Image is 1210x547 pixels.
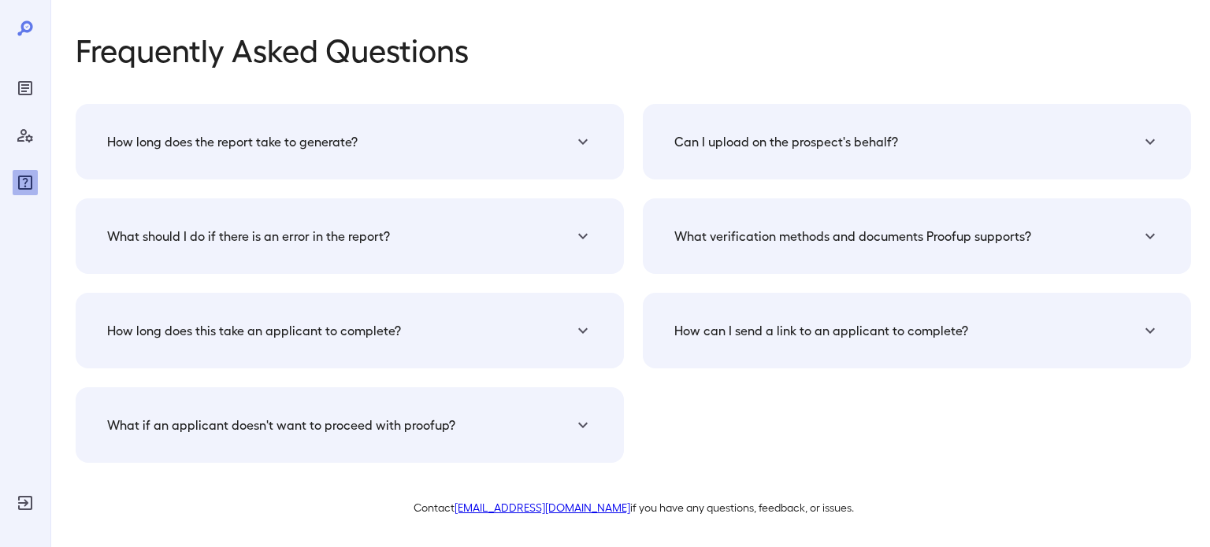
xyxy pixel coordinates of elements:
[662,217,1172,255] div: What verification methods and documents Proofup supports?
[95,123,605,161] div: How long does the report take to generate?
[95,217,605,255] div: What should I do if there is an error in the report?
[95,406,605,444] div: What if an applicant doesn't want to proceed with proofup?
[95,312,605,349] div: How long does this take an applicant to complete?
[107,227,390,246] h5: What should I do if there is an error in the report?
[13,170,38,195] div: FAQ
[13,490,38,516] div: Log Out
[13,76,38,101] div: Reports
[674,321,968,340] h5: How can I send a link to an applicant to complete?
[13,123,38,148] div: Manage Users
[455,501,630,514] a: [EMAIL_ADDRESS][DOMAIN_NAME]
[674,227,1031,246] h5: What verification methods and documents Proofup supports?
[674,132,898,151] h5: Can I upload on the prospect's behalf?
[76,500,1191,516] p: Contact if you have any questions, feedback, or issues.
[107,132,358,151] h5: How long does the report take to generate?
[107,416,455,434] h5: What if an applicant doesn't want to proceed with proofup?
[662,312,1172,349] div: How can I send a link to an applicant to complete?
[107,321,401,340] h5: How long does this take an applicant to complete?
[662,123,1172,161] div: Can I upload on the prospect's behalf?
[76,31,1191,66] p: Frequently Asked Questions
